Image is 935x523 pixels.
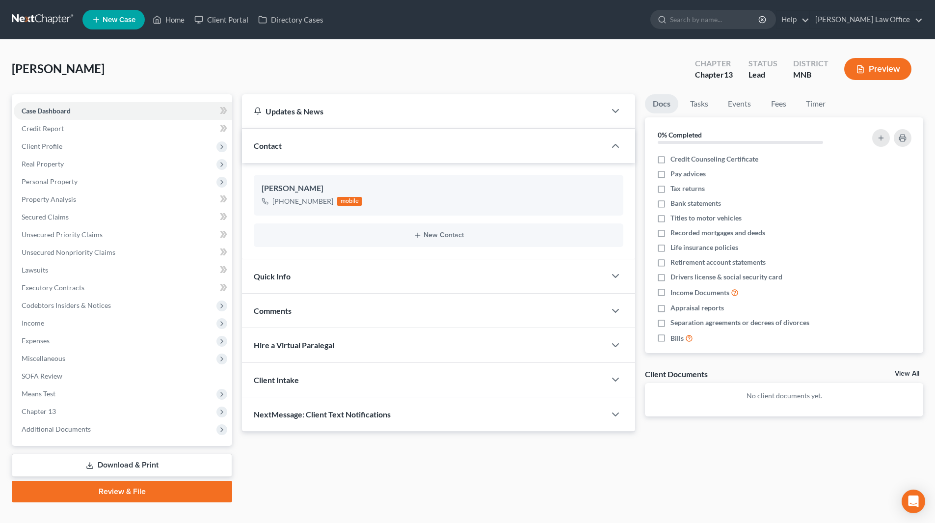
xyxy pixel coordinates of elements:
a: Home [148,11,189,28]
span: Secured Claims [22,213,69,221]
span: Contact [254,141,282,150]
span: Titles to motor vehicles [670,213,742,223]
a: Unsecured Priority Claims [14,226,232,244]
span: NextMessage: Client Text Notifications [254,410,391,419]
a: Events [720,94,759,113]
span: Additional Documents [22,425,91,433]
span: Comments [254,306,292,315]
span: Life insurance policies [670,243,738,252]
a: Docs [645,94,678,113]
span: Retirement account statements [670,257,766,267]
span: Real Property [22,160,64,168]
div: Client Documents [645,369,708,379]
span: Drivers license & social security card [670,272,782,282]
a: Timer [798,94,833,113]
div: MNB [793,69,828,81]
span: Personal Property [22,177,78,186]
a: Directory Cases [253,11,328,28]
a: Executory Contracts [14,279,232,297]
span: SOFA Review [22,372,62,380]
span: Separation agreements or decrees of divorces [670,318,809,328]
span: Property Analysis [22,195,76,203]
div: Open Intercom Messenger [902,490,925,513]
span: Bank statements [670,198,721,208]
a: Case Dashboard [14,102,232,120]
span: Income [22,319,44,327]
span: 13 [724,70,733,79]
a: Unsecured Nonpriority Claims [14,244,232,261]
span: Client Profile [22,142,62,150]
div: District [793,58,828,69]
div: mobile [337,197,362,206]
a: View All [895,370,919,377]
span: Codebtors Insiders & Notices [22,301,111,309]
p: No client documents yet. [653,391,915,401]
div: Status [748,58,777,69]
a: Tasks [682,94,716,113]
a: Property Analysis [14,191,232,208]
span: Hire a Virtual Paralegal [254,340,334,350]
span: Pay advices [670,169,706,179]
div: Updates & News [254,106,594,116]
div: Lead [748,69,777,81]
div: Chapter [695,58,733,69]
a: Credit Report [14,120,232,138]
div: [PERSON_NAME] [262,183,615,194]
a: SOFA Review [14,367,232,385]
span: Case Dashboard [22,107,71,115]
span: Lawsuits [22,266,48,274]
a: Help [776,11,809,28]
input: Search by name... [670,10,760,28]
span: Executory Contracts [22,283,84,292]
a: Fees [763,94,794,113]
span: [PERSON_NAME] [12,61,105,76]
span: Expenses [22,336,50,345]
a: Client Portal [189,11,253,28]
span: Unsecured Nonpriority Claims [22,248,115,256]
a: [PERSON_NAME] Law Office [810,11,923,28]
span: Credit Counseling Certificate [670,154,758,164]
button: New Contact [262,231,615,239]
span: Unsecured Priority Claims [22,230,103,239]
span: Appraisal reports [670,303,724,313]
div: [PHONE_NUMBER] [272,196,333,206]
span: Miscellaneous [22,354,65,362]
span: Client Intake [254,375,299,385]
strong: 0% Completed [658,131,702,139]
button: Preview [844,58,911,80]
span: Means Test [22,389,55,398]
span: Tax returns [670,184,705,193]
div: Chapter [695,69,733,81]
a: Download & Print [12,454,232,477]
span: Chapter 13 [22,407,56,415]
a: Lawsuits [14,261,232,279]
span: Bills [670,333,684,343]
span: New Case [103,16,135,24]
span: Credit Report [22,124,64,133]
span: Quick Info [254,272,291,281]
span: Recorded mortgages and deeds [670,228,765,238]
span: Income Documents [670,288,729,298]
a: Review & File [12,481,232,502]
a: Secured Claims [14,208,232,226]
